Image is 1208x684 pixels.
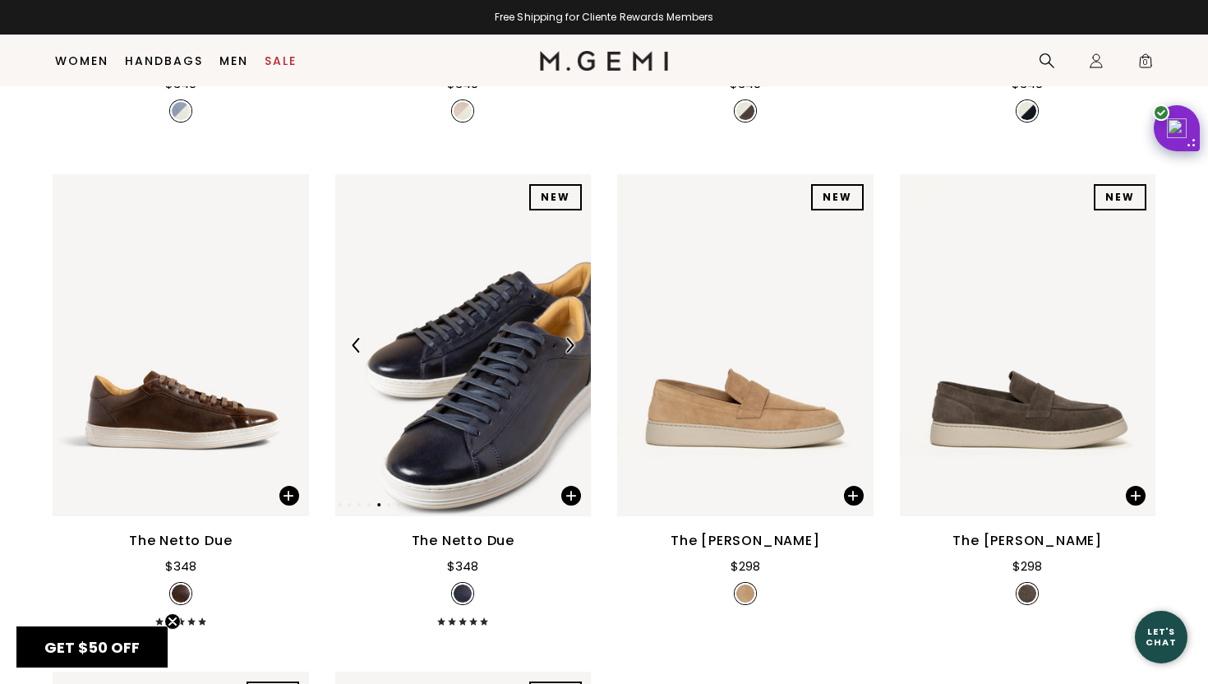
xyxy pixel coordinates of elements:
div: $298 [1012,557,1042,576]
a: Handbags [125,54,203,67]
div: $348 [447,557,478,576]
img: M.Gemi [540,51,669,71]
a: Sale [265,54,297,67]
img: The Netto Due [53,174,309,516]
a: The [PERSON_NAME]$298 [617,174,874,626]
button: Close teaser [164,613,181,630]
img: The Lorenzo [900,174,1156,516]
a: Women [55,54,108,67]
img: The Netto Due [335,174,592,516]
a: The [PERSON_NAME]$298 [900,174,1156,626]
div: $298 [731,557,760,576]
img: Previous Arrow [349,338,364,353]
img: v_7385340543035_SWATCH_50x.jpg [1018,102,1036,120]
div: NEW [529,184,582,210]
img: Next Arrow [562,338,577,353]
div: The Netto Due [129,531,232,551]
img: v_7385340444731_SWATCH_50x.jpg [172,102,190,120]
div: $348 [165,557,196,576]
img: v_7332175347771_SWATCH_50x.jpg [172,585,190,603]
img: The Lorenzo [617,174,874,516]
img: v_7332175380539_SWATCH_50x.jpg [454,585,472,603]
img: v_7385340477499_SWATCH_50x.jpg [454,102,472,120]
div: The [PERSON_NAME] [952,531,1102,551]
a: The Netto Due$348 [53,174,309,626]
div: The Netto Due [412,531,514,551]
div: Let's Chat [1135,626,1187,647]
span: 0 [1137,56,1154,72]
div: GET $50 OFFClose teaser [16,626,168,668]
div: The [PERSON_NAME] [671,531,820,551]
img: v_7385130336315_SWATCH_50x.jpg [1018,585,1036,603]
span: GET $50 OFF [44,637,140,658]
div: NEW [811,184,864,210]
img: v_7385130238011_SWATCH_50x.jpg [736,585,754,603]
a: Men [219,54,248,67]
img: v_7385340510267_SWATCH_50x.jpg [736,102,754,120]
a: Previous ArrowNext ArrowThe Netto Due$348 [335,174,592,626]
div: NEW [1094,184,1146,210]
